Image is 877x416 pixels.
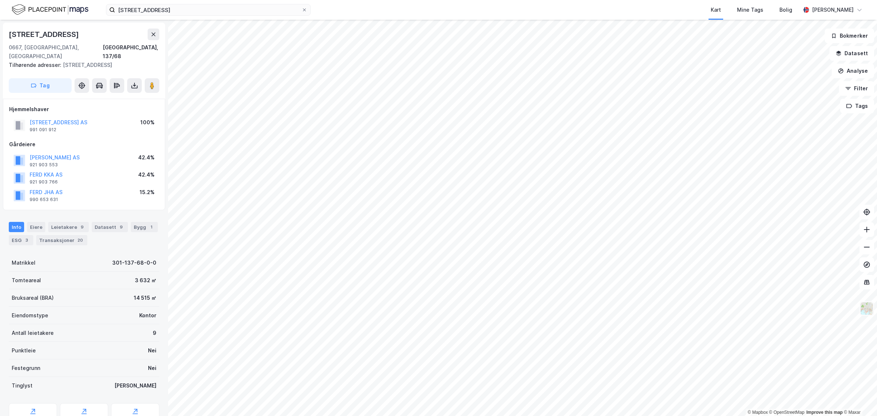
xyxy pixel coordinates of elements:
[779,5,792,14] div: Bolig
[9,78,72,93] button: Tag
[140,118,155,127] div: 100%
[79,223,86,231] div: 9
[9,29,80,40] div: [STREET_ADDRESS]
[9,43,103,61] div: 0667, [GEOGRAPHIC_DATA], [GEOGRAPHIC_DATA]
[148,223,155,231] div: 1
[118,223,125,231] div: 9
[769,410,805,415] a: OpenStreetMap
[737,5,763,14] div: Mine Tags
[832,64,874,78] button: Analyse
[711,5,721,14] div: Kart
[131,222,158,232] div: Bygg
[76,237,84,244] div: 20
[12,276,41,285] div: Tomteareal
[860,302,874,315] img: Z
[30,127,56,133] div: 991 091 912
[12,311,48,320] div: Eiendomstype
[115,4,301,15] input: Søk på adresse, matrikkel, gårdeiere, leietakere eller personer
[839,81,874,96] button: Filter
[9,140,159,149] div: Gårdeiere
[27,222,45,232] div: Eiere
[48,222,89,232] div: Leietakere
[103,43,159,61] div: [GEOGRAPHIC_DATA], 137/68
[135,276,156,285] div: 3 632 ㎡
[148,346,156,355] div: Nei
[825,29,874,43] button: Bokmerker
[36,235,87,245] div: Transaksjoner
[840,381,877,416] iframe: Chat Widget
[138,153,155,162] div: 42.4%
[140,188,155,197] div: 15.2%
[9,222,24,232] div: Info
[748,410,768,415] a: Mapbox
[138,170,155,179] div: 42.4%
[829,46,874,61] button: Datasett
[812,5,854,14] div: [PERSON_NAME]
[12,346,36,355] div: Punktleie
[9,105,159,114] div: Hjemmelshaver
[30,197,58,203] div: 990 653 631
[30,162,58,168] div: 921 903 553
[92,222,128,232] div: Datasett
[9,62,63,68] span: Tilhørende adresser:
[139,311,156,320] div: Kontor
[30,179,58,185] div: 921 903 766
[12,3,88,16] img: logo.f888ab2527a4732fd821a326f86c7f29.svg
[114,381,156,390] div: [PERSON_NAME]
[840,381,877,416] div: Kontrollprogram for chat
[148,364,156,372] div: Nei
[12,364,40,372] div: Festegrunn
[806,410,843,415] a: Improve this map
[153,329,156,337] div: 9
[12,329,54,337] div: Antall leietakere
[112,258,156,267] div: 301-137-68-0-0
[9,235,33,245] div: ESG
[9,61,153,69] div: [STREET_ADDRESS]
[23,237,30,244] div: 3
[840,99,874,113] button: Tags
[12,294,54,302] div: Bruksareal (BRA)
[12,381,33,390] div: Tinglyst
[12,258,35,267] div: Matrikkel
[134,294,156,302] div: 14 515 ㎡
